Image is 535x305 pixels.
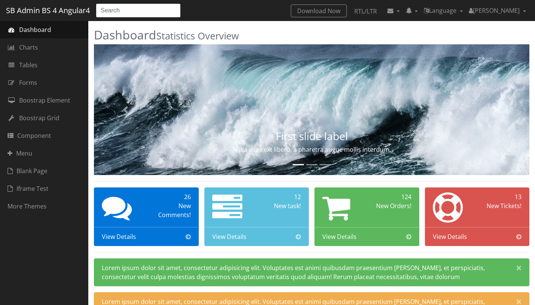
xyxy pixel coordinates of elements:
div: 12 [259,192,301,201]
span: View Details [433,232,467,241]
button: Close [509,259,529,277]
a: Language [421,3,466,18]
div: New Tickets! [480,201,521,210]
small: Statistics Overview [156,29,239,42]
span: View Details [322,232,357,241]
span: Menu [8,149,32,158]
a: [PERSON_NAME] [466,3,529,18]
span: View Details [212,232,246,241]
div: New Orders! [370,201,411,210]
div: New Comments! [149,201,191,219]
a: RTL/LTR [348,5,383,18]
input: Search [96,3,181,18]
div: New task! [259,201,301,210]
a: SB Admin BS 4 Angular4 [6,3,90,18]
h2: Dashboard [94,28,529,41]
img: Random first slide [94,44,529,175]
span: View Details [102,232,136,241]
span: × [516,263,521,273]
div: 13 [480,192,521,201]
div: 26 [149,192,191,201]
div: 124 [370,192,411,201]
h3: First slide label [159,130,464,142]
p: Nulla vitae elit libero, a pharetra augue mollis interdum. [159,145,464,154]
div: Lorem ipsum dolor sit amet, consectetur adipisicing elit. Voluptates est animi quibusdam praesent... [94,258,529,286]
a: Download Now [291,5,347,17]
